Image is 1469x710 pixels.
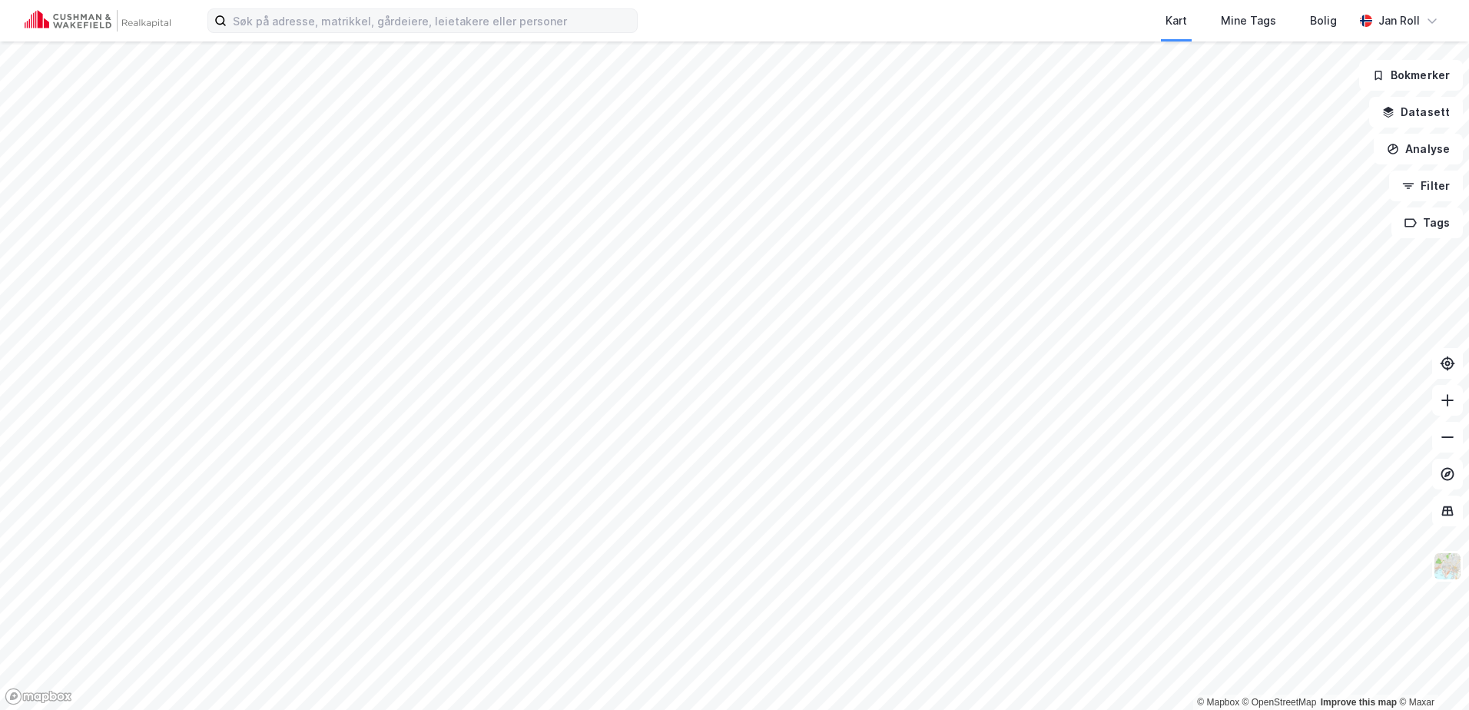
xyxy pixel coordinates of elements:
[1392,636,1469,710] iframe: Chat Widget
[1242,697,1317,708] a: OpenStreetMap
[1369,97,1463,128] button: Datasett
[1359,60,1463,91] button: Bokmerker
[1310,12,1337,30] div: Bolig
[1392,636,1469,710] div: Kontrollprogram for chat
[1378,12,1420,30] div: Jan Roll
[1389,171,1463,201] button: Filter
[1197,697,1239,708] a: Mapbox
[1433,552,1462,581] img: Z
[1166,12,1187,30] div: Kart
[1321,697,1397,708] a: Improve this map
[25,10,171,32] img: cushman-wakefield-realkapital-logo.202ea83816669bd177139c58696a8fa1.svg
[1391,207,1463,238] button: Tags
[227,9,637,32] input: Søk på adresse, matrikkel, gårdeiere, leietakere eller personer
[1374,134,1463,164] button: Analyse
[5,688,72,705] a: Mapbox homepage
[1221,12,1276,30] div: Mine Tags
